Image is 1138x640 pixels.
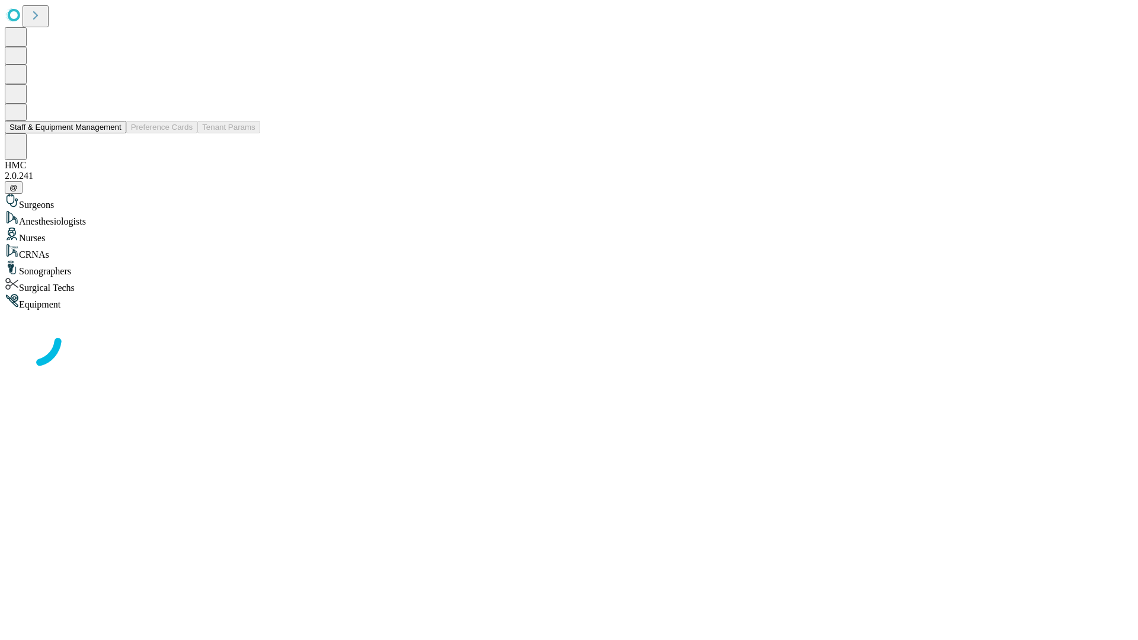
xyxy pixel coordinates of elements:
[5,171,1133,181] div: 2.0.241
[5,160,1133,171] div: HMC
[5,293,1133,310] div: Equipment
[5,210,1133,227] div: Anesthesiologists
[5,194,1133,210] div: Surgeons
[5,277,1133,293] div: Surgical Techs
[197,121,260,133] button: Tenant Params
[5,260,1133,277] div: Sonographers
[5,227,1133,244] div: Nurses
[5,181,23,194] button: @
[5,121,126,133] button: Staff & Equipment Management
[126,121,197,133] button: Preference Cards
[9,183,18,192] span: @
[5,244,1133,260] div: CRNAs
